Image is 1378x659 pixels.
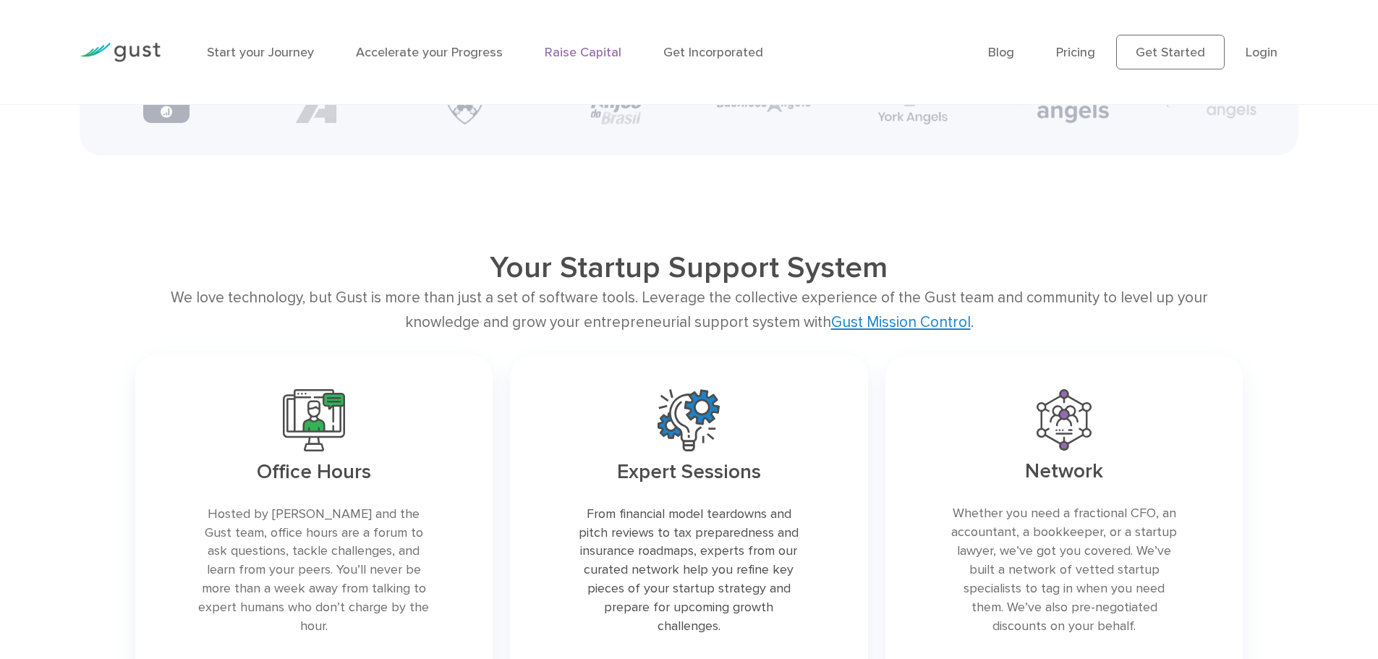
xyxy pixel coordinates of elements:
a: Login [1246,45,1277,60]
a: Pricing [1056,45,1095,60]
h2: Your Startup Support System [246,250,1133,286]
div: We love technology, but Gust is more than just a set of software tools. Leverage the collective e... [135,286,1243,334]
a: Raise Capital [545,45,621,60]
a: Start your Journey [207,45,314,60]
a: Get Started [1116,35,1225,69]
a: Get Incorporated [663,45,763,60]
img: Gust Logo [80,43,161,62]
a: Gust Mission Control [831,313,971,331]
a: Blog [988,45,1014,60]
a: Accelerate your Progress [356,45,503,60]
